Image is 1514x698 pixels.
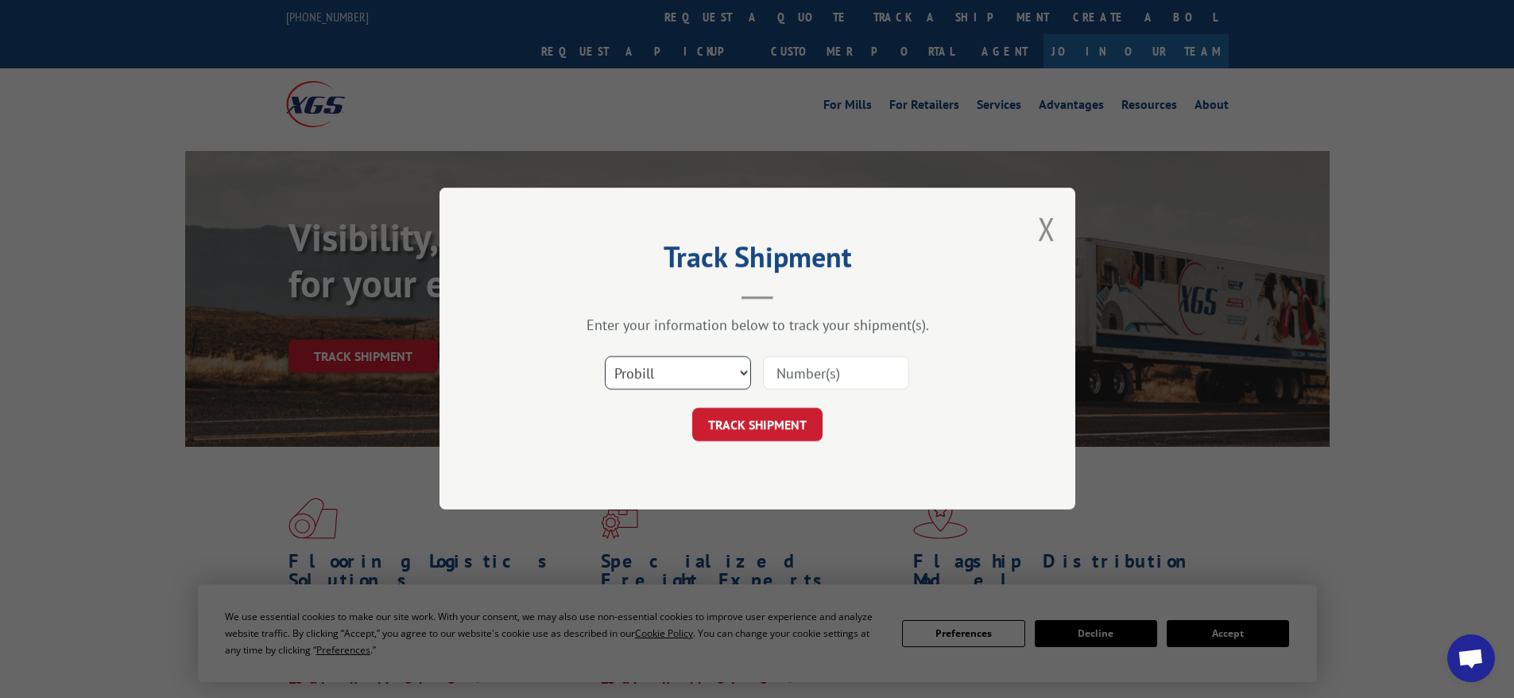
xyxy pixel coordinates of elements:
button: TRACK SHIPMENT [692,409,823,442]
h2: Track Shipment [519,246,996,276]
button: Close modal [1038,207,1055,250]
div: Open chat [1447,634,1495,682]
div: Enter your information below to track your shipment(s). [519,316,996,335]
input: Number(s) [763,357,909,390]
